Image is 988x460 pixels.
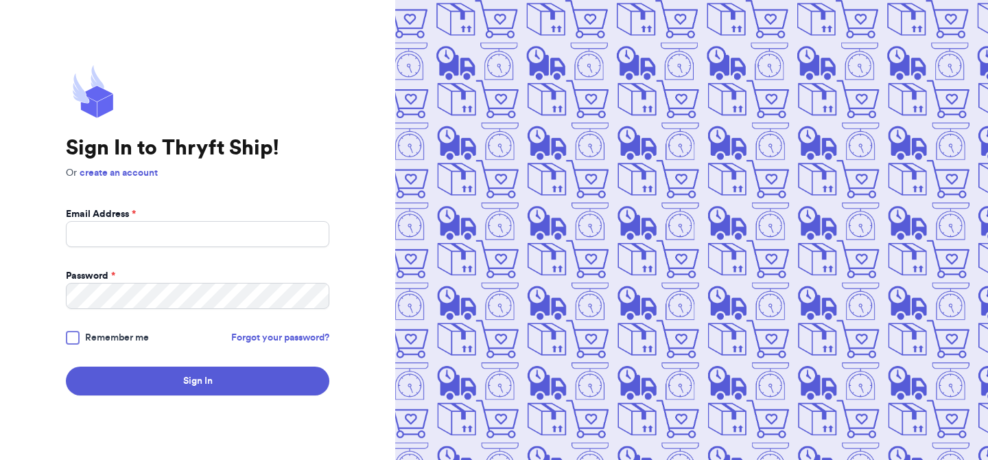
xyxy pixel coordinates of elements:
button: Sign In [66,367,329,395]
a: create an account [80,168,158,178]
span: Remember me [85,331,149,345]
p: Or [66,166,329,180]
h1: Sign In to Thryft Ship! [66,136,329,161]
label: Email Address [66,207,136,221]
a: Forgot your password? [231,331,329,345]
label: Password [66,269,115,283]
